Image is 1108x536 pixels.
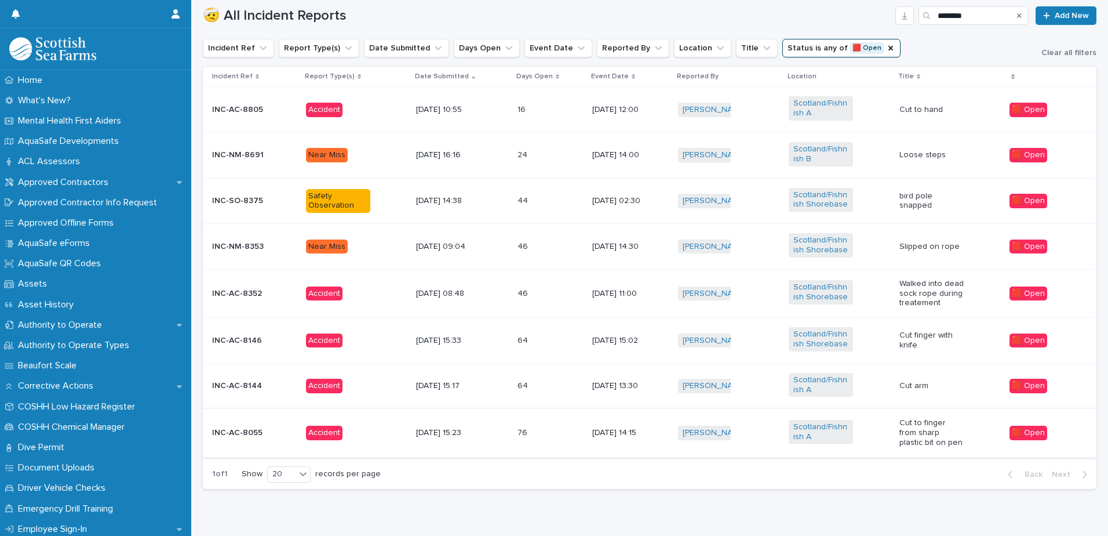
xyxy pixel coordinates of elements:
div: Accident [306,379,342,393]
p: 64 [517,379,530,391]
p: [DATE] 11:00 [592,289,657,299]
p: COSHH Low Hazard Register [13,401,144,412]
tr: INC-AC-8805Accident[DATE] 10:551616 [DATE] 12:00[PERSON_NAME] Scotland/Fishnish A Cut to hand🟥 Open [203,87,1096,133]
p: Approved Offline Forms [13,218,123,229]
div: 🟥 Open [1009,426,1047,440]
p: INC-NM-8691 [212,150,276,160]
p: Location [788,70,817,83]
span: Add New [1055,12,1089,20]
p: Beaufort Scale [13,360,86,371]
div: Near Miss [306,240,348,254]
p: Report Type(s) [305,70,355,83]
tr: INC-NM-8353Near Miss[DATE] 09:044646 [DATE] 14:30[PERSON_NAME] Scotland/Fishnish Shorebase Slippe... [203,224,1096,270]
a: Scotland/Fishnish Shorebase [793,190,848,210]
p: [DATE] 10:55 [416,105,480,115]
p: 46 [517,240,530,252]
p: Authority to Operate [13,320,111,331]
p: Authority to Operate Types [13,340,138,351]
p: 46 [517,287,530,299]
tr: INC-AC-8055Accident[DATE] 15:237676 [DATE] 14:15[PERSON_NAME] Scotland/Fishnish A Cut to finger f... [203,409,1096,457]
p: Days Open [516,70,553,83]
button: Days Open [454,39,520,57]
p: INC-AC-8805 [212,105,276,115]
p: [DATE] 15:33 [416,336,480,346]
p: [DATE] 15:17 [416,381,480,391]
p: records per page [315,469,381,479]
p: [DATE] 13:30 [592,381,657,391]
p: INC-AC-8146 [212,336,276,346]
a: Scotland/Fishnish A [793,422,848,442]
p: Walked into dead sock rope during treatement [899,279,964,308]
div: Accident [306,287,342,301]
p: [DATE] 15:02 [592,336,657,346]
tr: INC-NM-8691Near Miss[DATE] 16:162424 [DATE] 14:00[PERSON_NAME] Scotland/Fishnish B Loose steps🟥 Open [203,132,1096,178]
p: Incident Ref [212,70,253,83]
button: Date Submitted [364,39,449,57]
tr: INC-AC-8352Accident[DATE] 08:484646 [DATE] 11:00[PERSON_NAME] Scotland/Fishnish Shorebase Walked ... [203,269,1096,317]
a: [PERSON_NAME] [683,336,746,346]
p: INC-NM-8353 [212,242,276,252]
p: Approved Contractor Info Request [13,197,166,208]
p: Employee Sign-In [13,524,96,535]
p: Dive Permit [13,442,74,453]
button: Back [998,469,1047,480]
p: Mental Health First Aiders [13,115,130,126]
p: Approved Contractors [13,177,118,188]
div: 20 [268,468,296,480]
p: [DATE] 15:23 [416,428,480,438]
p: 44 [517,194,530,206]
p: [DATE] 16:16 [416,150,480,160]
p: [DATE] 09:04 [416,242,480,252]
h1: 🤕 All Incident Reports [203,8,891,24]
a: Scotland/Fishnish Shorebase [793,329,848,349]
button: Report Type(s) [279,39,359,57]
tr: INC-AC-8146Accident[DATE] 15:336464 [DATE] 15:02[PERSON_NAME] Scotland/Fishnish Shorebase Cut fin... [203,318,1096,364]
p: Document Uploads [13,462,104,473]
button: Status [782,39,901,57]
div: Accident [306,103,342,117]
div: 🟥 Open [1009,194,1047,208]
p: [DATE] 14:38 [416,196,480,206]
a: Scotland/Fishnish Shorebase [793,236,848,255]
p: Assets [13,278,56,289]
p: [DATE] 02:30 [592,196,657,206]
p: Cut to finger from sharp plastic bit on pen [899,418,964,447]
button: Event Date [524,39,592,57]
p: Cut to hand [899,105,964,115]
button: Title [736,39,778,57]
a: [PERSON_NAME] [683,150,746,160]
p: 16 [517,103,528,115]
p: INC-AC-8055 [212,428,276,438]
a: [PERSON_NAME] [683,105,746,115]
p: Cut finger with knife [899,331,964,350]
span: Back [1018,470,1043,479]
p: Reported By [677,70,719,83]
div: 🟥 Open [1009,103,1047,117]
div: 🟥 Open [1009,287,1047,301]
p: [DATE] 08:48 [416,289,480,299]
p: 1 of 1 [203,460,237,488]
p: [DATE] 14:00 [592,150,657,160]
button: Reported By [597,39,669,57]
div: Search [919,6,1029,25]
div: 🟥 Open [1009,148,1047,162]
button: Clear all filters [1032,49,1096,57]
div: Accident [306,334,342,348]
div: Near Miss [306,148,348,162]
p: [DATE] 12:00 [592,105,657,115]
p: Slipped on rope [899,242,964,252]
a: Scotland/Fishnish A [793,375,848,395]
p: Asset History [13,299,83,310]
a: Scotland/Fishnish Shorebase [793,283,848,302]
p: Title [898,70,914,83]
tr: INC-SO-8375Safety Observation[DATE] 14:384444 [DATE] 02:30[PERSON_NAME] Scotland/Fishnish Shoreba... [203,178,1096,224]
p: 76 [517,426,530,438]
a: [PERSON_NAME] [683,196,746,206]
a: [PERSON_NAME] [683,428,746,438]
a: [PERSON_NAME] [683,242,746,252]
p: Date Submitted [415,70,469,83]
div: 🟥 Open [1009,240,1047,254]
p: INC-SO-8375 [212,196,276,206]
span: Clear all filters [1041,49,1096,57]
a: Add New [1036,6,1096,25]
